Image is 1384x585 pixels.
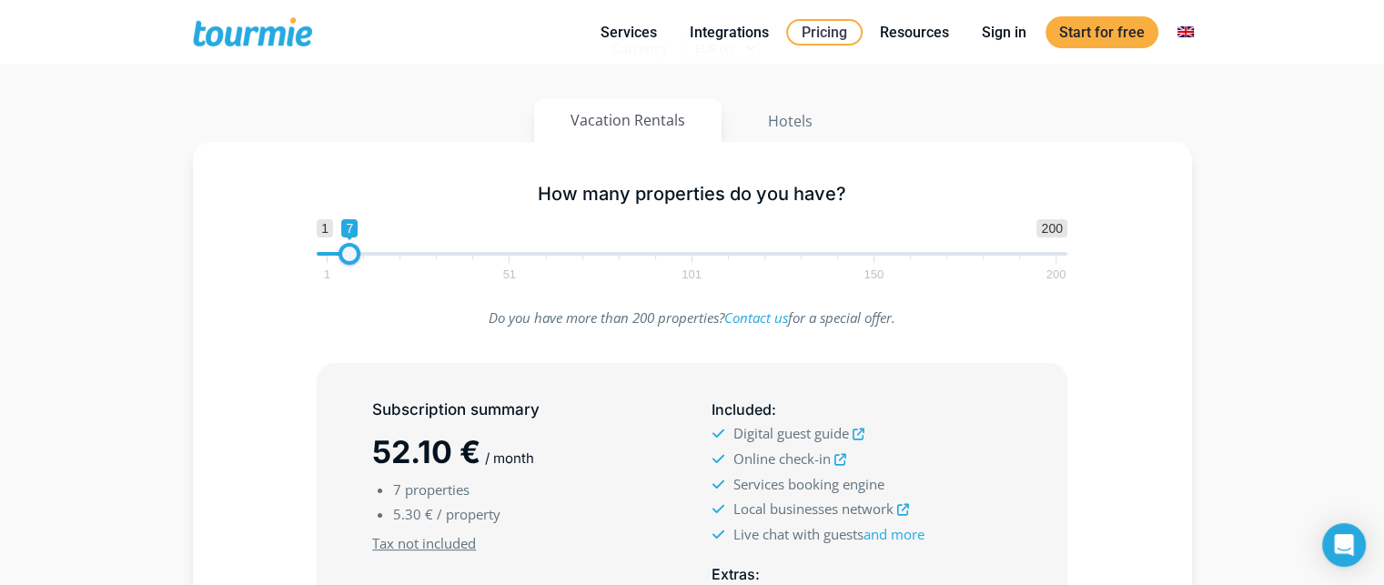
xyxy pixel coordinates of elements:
span: Digital guest guide [732,424,848,442]
span: Live chat with guests [732,525,924,543]
span: Services booking engine [732,475,884,493]
div: Open Intercom Messenger [1322,523,1366,567]
a: Start for free [1046,16,1158,48]
span: 51 [500,270,519,278]
span: / month [485,449,534,467]
span: 101 [679,270,704,278]
span: 5.30 € [393,505,433,523]
span: 7 [393,480,401,499]
h5: How many properties do you have? [317,183,1067,206]
button: Hotels [731,99,850,143]
a: Resources [866,21,963,44]
span: 52.10 € [372,433,480,470]
span: 1 [321,270,333,278]
span: 7 [341,219,358,237]
a: Contact us [724,308,788,327]
span: Extras [711,565,754,583]
h5: Subscription summary [372,398,672,421]
span: 200 [1036,219,1066,237]
span: Online check-in [732,449,830,468]
a: Sign in [968,21,1040,44]
a: and more [863,525,924,543]
span: 150 [861,270,886,278]
span: Included [711,400,771,419]
a: Switch to [1164,21,1207,44]
u: Tax not included [372,534,476,552]
span: 1 [317,219,333,237]
span: properties [405,480,470,499]
span: Local businesses network [732,499,893,518]
p: Do you have more than 200 properties? for a special offer. [317,306,1067,330]
a: Integrations [676,21,783,44]
span: / property [437,505,500,523]
a: Services [587,21,671,44]
button: Vacation Rentals [534,99,722,142]
h5: : [711,398,1011,421]
a: Pricing [786,19,863,45]
span: 200 [1044,270,1069,278]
